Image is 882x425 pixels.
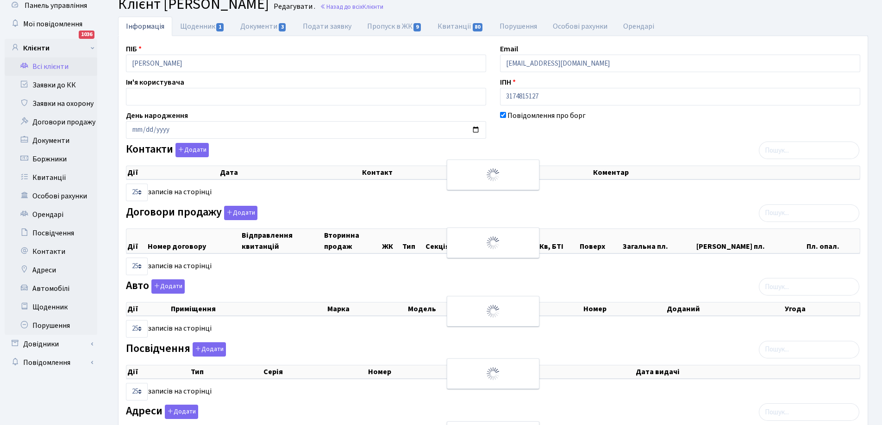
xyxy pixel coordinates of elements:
a: Всі клієнти [5,57,97,76]
th: Коментар [592,166,860,179]
span: Панель управління [25,0,87,11]
a: Назад до всіхКлієнти [320,2,383,11]
select: записів на сторінці [126,258,148,275]
a: Посвідчення [5,224,97,242]
th: Дії [126,166,219,179]
label: Email [500,43,518,55]
a: Додати [149,278,185,294]
small: Редагувати . [272,2,315,11]
img: Обробка... [486,366,500,381]
th: Марка [326,302,407,315]
button: Договори продажу [224,206,257,220]
th: Номер [367,365,490,378]
a: Документи [5,131,97,150]
button: Авто [151,279,185,294]
span: Клієнти [363,2,383,11]
input: Пошук... [759,403,859,421]
input: Пошук... [759,142,859,159]
img: Обробка... [486,167,500,182]
label: ІПН [500,77,516,88]
a: Орендарі [615,17,662,36]
select: записів на сторінці [126,383,148,400]
th: Контакт [361,166,592,179]
select: записів на сторінці [126,184,148,201]
button: Адреси [165,405,198,419]
th: Угода [784,302,860,315]
th: Кв, БТІ [538,229,579,253]
a: Орендарі [5,205,97,224]
span: 9 [413,23,421,31]
label: записів на сторінці [126,258,212,275]
th: Відправлення квитанцій [241,229,323,253]
th: Номер [582,302,666,315]
label: записів на сторінці [126,320,212,338]
img: Обробка... [486,304,500,319]
th: ЖК [381,229,401,253]
a: Порушення [5,316,97,335]
button: Посвідчення [193,342,226,357]
button: Контакти [175,143,209,157]
a: Щоденник [172,17,232,36]
a: Довідники [5,335,97,353]
th: Доданий [666,302,784,315]
th: Дії [126,302,170,315]
th: Секція [425,229,465,253]
th: Тип [401,229,425,253]
th: Модель [407,302,508,315]
a: Інформація [118,17,172,36]
select: записів на сторінці [126,320,148,338]
th: Дії [126,365,190,378]
label: Авто [126,279,185,294]
label: записів на сторінці [126,184,212,201]
th: Дії [126,229,147,253]
a: Контакти [5,242,97,261]
span: 1 [216,23,224,31]
th: Видано [490,365,635,378]
label: ПІБ [126,43,142,55]
a: Адреси [5,261,97,279]
label: записів на сторінці [126,383,212,400]
a: Пропуск в ЖК [359,17,430,36]
a: Порушення [492,17,545,36]
a: Заявки до КК [5,76,97,94]
a: Заявки на охорону [5,94,97,113]
th: Серія [263,365,367,378]
th: Пл. опал. [806,229,860,253]
span: 80 [473,23,483,31]
label: День народження [126,110,188,121]
label: Адреси [126,405,198,419]
a: Квитанції [430,17,491,36]
th: Дата [219,166,361,179]
label: Повідомлення про борг [507,110,586,121]
input: Пошук... [759,204,859,222]
a: Додати [163,403,198,419]
a: Особові рахунки [545,17,615,36]
a: Подати заявку [295,17,359,36]
label: Посвідчення [126,342,226,357]
th: Приміщення [170,302,326,315]
a: Щоденник [5,298,97,316]
a: Додати [190,340,226,357]
a: Додати [173,142,209,158]
a: Повідомлення [5,353,97,372]
a: Клієнти [5,39,97,57]
label: Ім'я користувача [126,77,184,88]
input: Пошук... [759,278,859,296]
a: Особові рахунки [5,187,97,205]
label: Контакти [126,143,209,157]
span: Мої повідомлення [23,19,82,29]
label: Договори продажу [126,206,257,220]
a: Документи [232,17,294,36]
a: Квитанції [5,168,97,187]
a: Мої повідомлення1036 [5,15,97,33]
img: Обробка... [486,235,500,250]
a: Договори продажу [5,113,97,131]
a: Додати [222,204,257,220]
th: Поверх [579,229,621,253]
a: Автомобілі [5,279,97,298]
th: Номер договору [147,229,241,253]
th: Дата видачі [635,365,860,378]
a: Боржники [5,150,97,168]
span: 3 [279,23,286,31]
th: Вторинна продаж [323,229,381,253]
